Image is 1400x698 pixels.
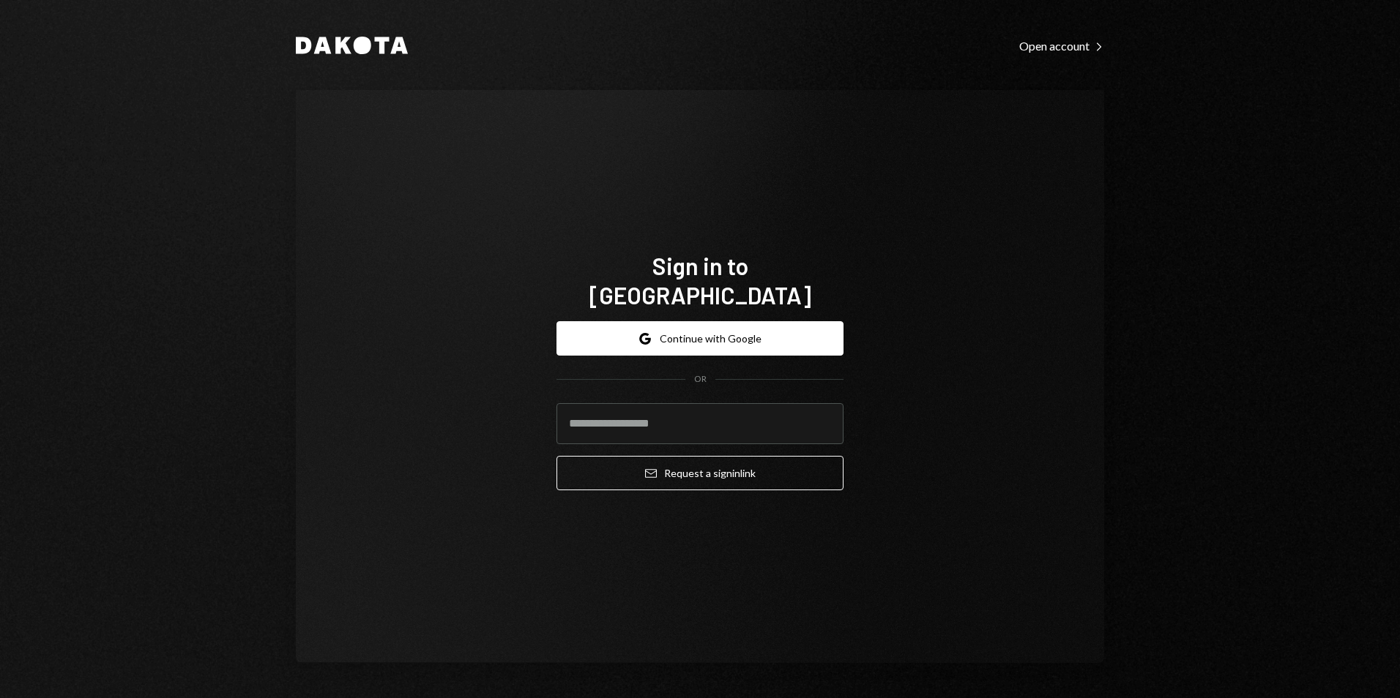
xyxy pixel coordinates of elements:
[556,456,844,490] button: Request a signinlink
[556,321,844,356] button: Continue with Google
[556,251,844,309] h1: Sign in to [GEOGRAPHIC_DATA]
[1019,37,1104,53] a: Open account
[694,373,707,386] div: OR
[1019,39,1104,53] div: Open account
